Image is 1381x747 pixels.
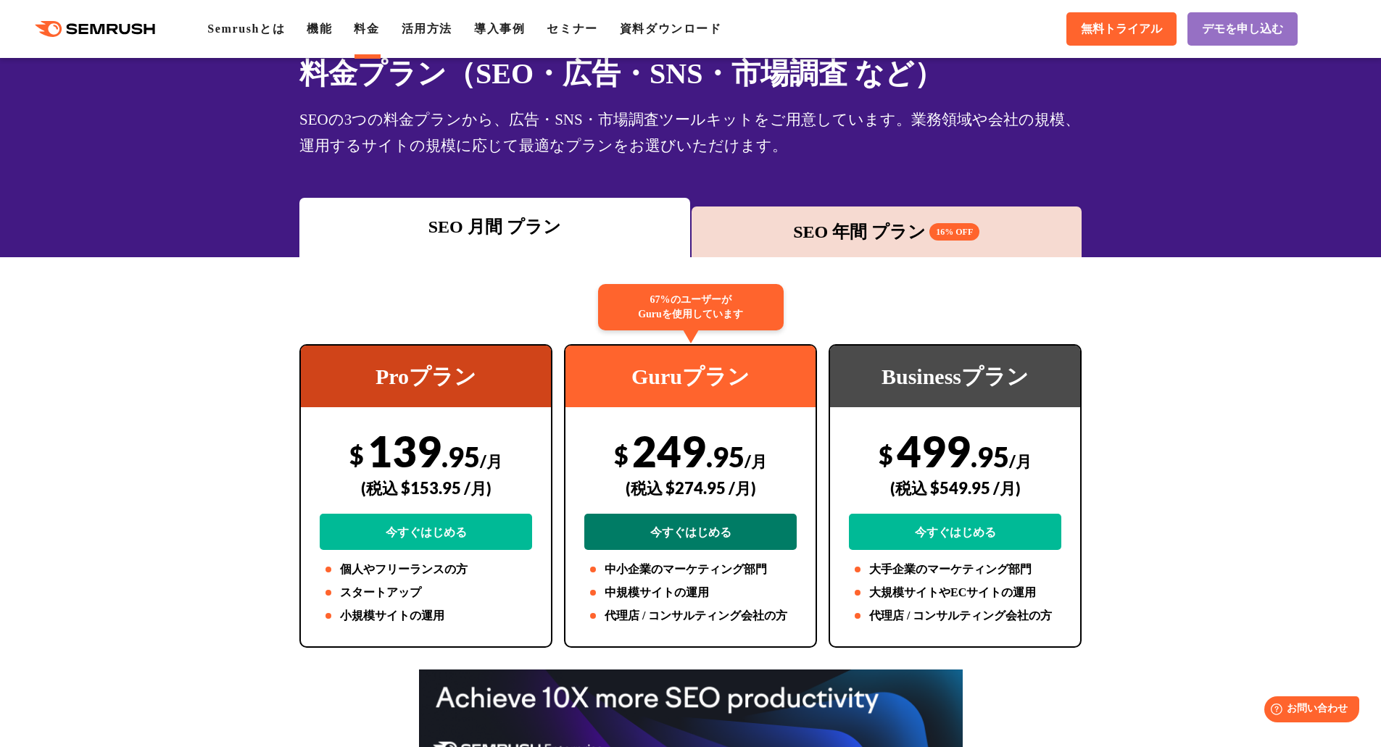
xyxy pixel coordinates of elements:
li: 中規模サイトの運用 [584,584,797,601]
span: デモを申し込む [1202,22,1283,37]
div: SEO 月間 プラン [307,214,683,240]
div: SEO 年間 プラン [699,219,1075,245]
span: /月 [1009,451,1032,471]
li: 個人やフリーランスの方 [320,561,532,578]
div: SEOの3つの料金プランから、広告・SNS・市場調査ツールキットをご用意しています。業務領域や会社の規模、運用するサイトの規模に応じて最適なプランをお選びいただけます。 [299,107,1082,159]
div: (税込 $549.95 /月) [849,462,1061,514]
a: 活用方法 [402,22,452,35]
a: 無料トライアル [1066,12,1177,46]
span: /月 [745,451,767,471]
div: Proプラン [301,346,551,407]
span: .95 [971,440,1009,473]
a: 機能 [307,22,332,35]
a: Semrushとは [207,22,285,35]
a: 資料ダウンロード [620,22,722,35]
div: 67%のユーザーが Guruを使用しています [598,284,784,330]
li: 代理店 / コンサルティング会社の方 [584,607,797,625]
li: スタートアップ [320,584,532,601]
li: 代理店 / コンサルティング会社の方 [849,607,1061,625]
div: (税込 $153.95 /月) [320,462,532,514]
span: $ [349,440,364,470]
a: 導入事例 [474,22,525,35]
span: .95 [441,440,480,473]
a: 料金 [354,22,379,35]
div: 249 [584,425,797,550]
div: (税込 $274.95 /月) [584,462,797,514]
div: 139 [320,425,532,550]
h1: 料金プラン（SEO・広告・SNS・市場調査 など） [299,52,1082,95]
div: Guruプラン [565,346,816,407]
a: デモを申し込む [1187,12,1298,46]
iframe: Help widget launcher [1252,690,1365,731]
span: 無料トライアル [1081,22,1162,37]
span: $ [614,440,629,470]
a: セミナー [547,22,597,35]
span: .95 [706,440,745,473]
span: $ [879,440,893,470]
div: 499 [849,425,1061,550]
li: 大規模サイトやECサイトの運用 [849,584,1061,601]
a: 今すぐはじめる [584,514,797,550]
li: 小規模サイトの運用 [320,607,532,625]
span: 16% OFF [929,223,979,241]
a: 今すぐはじめる [849,514,1061,550]
li: 中小企業のマーケティング部門 [584,561,797,578]
div: Businessプラン [830,346,1080,407]
span: /月 [480,451,502,471]
a: 今すぐはじめる [320,514,532,550]
li: 大手企業のマーケティング部門 [849,561,1061,578]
